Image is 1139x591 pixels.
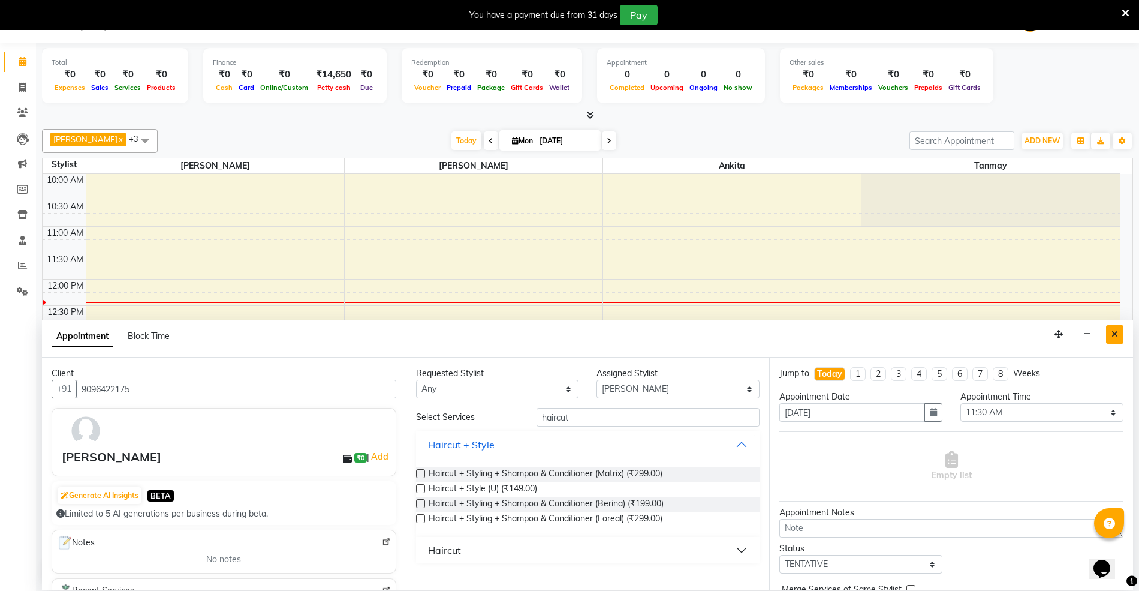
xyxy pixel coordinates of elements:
span: No show [721,83,755,92]
span: Block Time [128,331,170,341]
span: [PERSON_NAME] [345,158,602,173]
li: 3 [891,367,906,381]
span: Notes [57,535,95,551]
div: 0 [607,68,647,82]
input: Search Appointment [909,131,1014,150]
img: avatar [68,413,103,448]
span: Online/Custom [257,83,311,92]
div: Appointment [607,58,755,68]
span: Petty cash [314,83,354,92]
div: Stylist [43,158,86,171]
div: ₹0 [911,68,945,82]
li: 2 [870,367,886,381]
li: 4 [911,367,927,381]
span: Vouchers [875,83,911,92]
div: Total [52,58,179,68]
span: [PERSON_NAME] [86,158,344,173]
span: Cash [213,83,236,92]
div: ₹0 [875,68,911,82]
span: Appointment [52,326,113,347]
span: Sales [88,83,112,92]
div: Haircut + Style [428,437,495,452]
button: Haircut [421,539,755,561]
a: x [117,134,123,144]
input: 2025-09-01 [536,132,596,150]
div: ₹0 [213,68,236,82]
iframe: chat widget [1089,543,1127,579]
span: Empty list [932,451,972,482]
span: Card [236,83,257,92]
span: Completed [607,83,647,92]
span: Haircut + Styling + Shampoo & Conditioner (Berina) (₹199.00) [429,497,664,512]
span: Ongoing [686,83,721,92]
span: Prepaid [444,83,474,92]
div: 12:00 PM [45,280,86,292]
div: Limited to 5 AI generations per business during beta. [56,508,391,520]
span: Memberships [827,83,875,92]
div: Appointment Date [779,391,942,403]
div: Haircut [428,543,461,557]
div: ₹0 [474,68,508,82]
div: ₹0 [88,68,112,82]
div: ₹0 [508,68,546,82]
span: BETA [147,490,174,502]
div: Requested Stylist [416,367,579,380]
span: Haircut + Styling + Shampoo & Conditioner (Loreal) (₹299.00) [429,512,662,527]
span: Ankita [603,158,861,173]
div: Redemption [411,58,572,68]
div: 10:00 AM [44,174,86,187]
button: Pay [620,5,658,25]
span: Products [144,83,179,92]
li: 6 [952,367,968,381]
div: ₹0 [52,68,88,82]
span: +3 [129,134,147,143]
div: 0 [647,68,686,82]
div: Client [52,367,396,380]
div: 12:30 PM [45,306,86,319]
div: Appointment Time [960,391,1123,403]
span: Mon [509,136,536,145]
span: Packages [790,83,827,92]
div: Select Services [407,411,528,424]
span: | [367,449,390,464]
button: +91 [52,380,77,398]
div: ₹0 [236,68,257,82]
div: 11:00 AM [44,227,86,239]
span: Expenses [52,83,88,92]
input: yyyy-mm-dd [779,403,925,422]
div: Finance [213,58,377,68]
li: 5 [932,367,947,381]
button: ADD NEW [1022,133,1063,149]
div: 10:30 AM [44,200,86,213]
div: 11:30 AM [44,253,86,266]
span: Wallet [546,83,572,92]
div: Jump to [779,367,809,380]
div: 0 [721,68,755,82]
input: Search by service name [537,408,760,427]
div: You have a payment due from 31 days [469,9,617,22]
button: Close [1106,325,1123,344]
div: ₹0 [444,68,474,82]
div: ₹0 [356,68,377,82]
span: ADD NEW [1025,136,1060,145]
button: Generate AI Insights [58,487,141,504]
div: Weeks [1013,367,1040,380]
div: [PERSON_NAME] [62,448,161,466]
button: Haircut + Style [421,434,755,455]
input: Search by Name/Mobile/Email/Code [76,380,396,398]
span: Upcoming [647,83,686,92]
span: Package [474,83,508,92]
a: Add [369,449,390,464]
span: ₹0 [354,453,367,463]
div: ₹0 [790,68,827,82]
div: ₹0 [945,68,984,82]
div: Today [817,368,842,380]
span: Gift Cards [945,83,984,92]
span: Gift Cards [508,83,546,92]
span: Haircut + Styling + Shampoo & Conditioner (Matrix) (₹299.00) [429,467,662,482]
li: 8 [993,367,1008,381]
span: Tanmay [861,158,1120,173]
div: ₹14,650 [311,68,356,82]
div: Assigned Stylist [596,367,760,380]
div: ₹0 [546,68,572,82]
